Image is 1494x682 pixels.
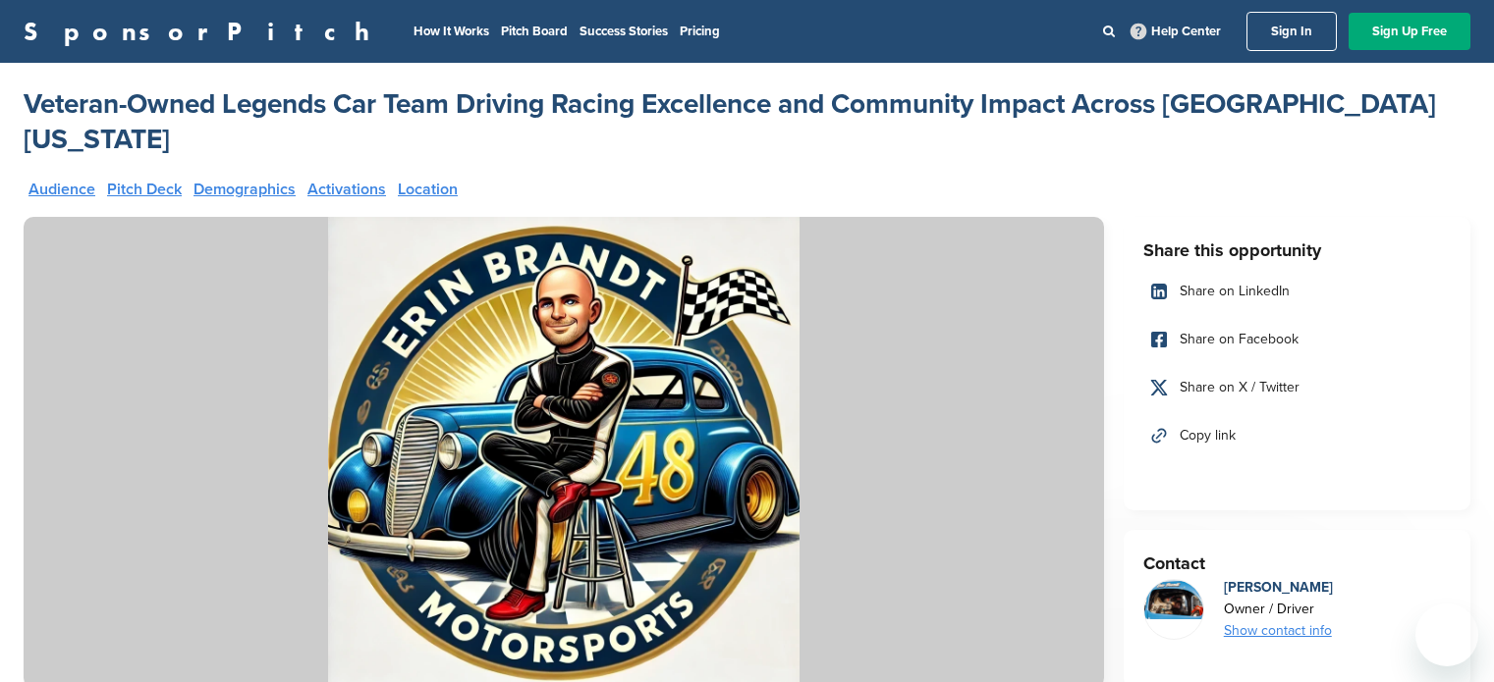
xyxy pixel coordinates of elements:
[414,24,489,39] a: How It Works
[1224,620,1333,642] div: Show contact info
[580,24,668,39] a: Success Stories
[1127,20,1225,43] a: Help Center
[1143,367,1451,408] a: Share on X / Twitter
[680,24,720,39] a: Pricing
[398,182,458,197] a: Location
[1246,12,1337,51] a: Sign In
[194,182,296,197] a: Demographics
[1143,319,1451,360] a: Share on Facebook
[1180,425,1236,446] span: Copy link
[307,182,386,197] a: Activations
[1224,577,1333,599] div: [PERSON_NAME]
[1349,13,1470,50] a: Sign Up Free
[501,24,568,39] a: Pitch Board
[28,182,95,197] a: Audience
[1415,603,1478,666] iframe: Button to launch messaging window
[107,182,182,197] a: Pitch Deck
[1143,550,1451,577] h3: Contact
[1143,415,1451,456] a: Copy link
[24,86,1470,157] a: Veteran-Owned Legends Car Team Driving Racing Excellence and Community Impact Across [GEOGRAPHIC_...
[24,19,382,44] a: SponsorPitch
[1224,599,1333,620] div: Owner / Driver
[1144,580,1203,619] img: mg 0047
[1180,329,1299,350] span: Share on Facebook
[1180,377,1300,398] span: Share on X / Twitter
[1180,281,1290,302] span: Share on LinkedIn
[1143,236,1451,264] h3: Share this opportunity
[1143,271,1451,312] a: Share on LinkedIn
